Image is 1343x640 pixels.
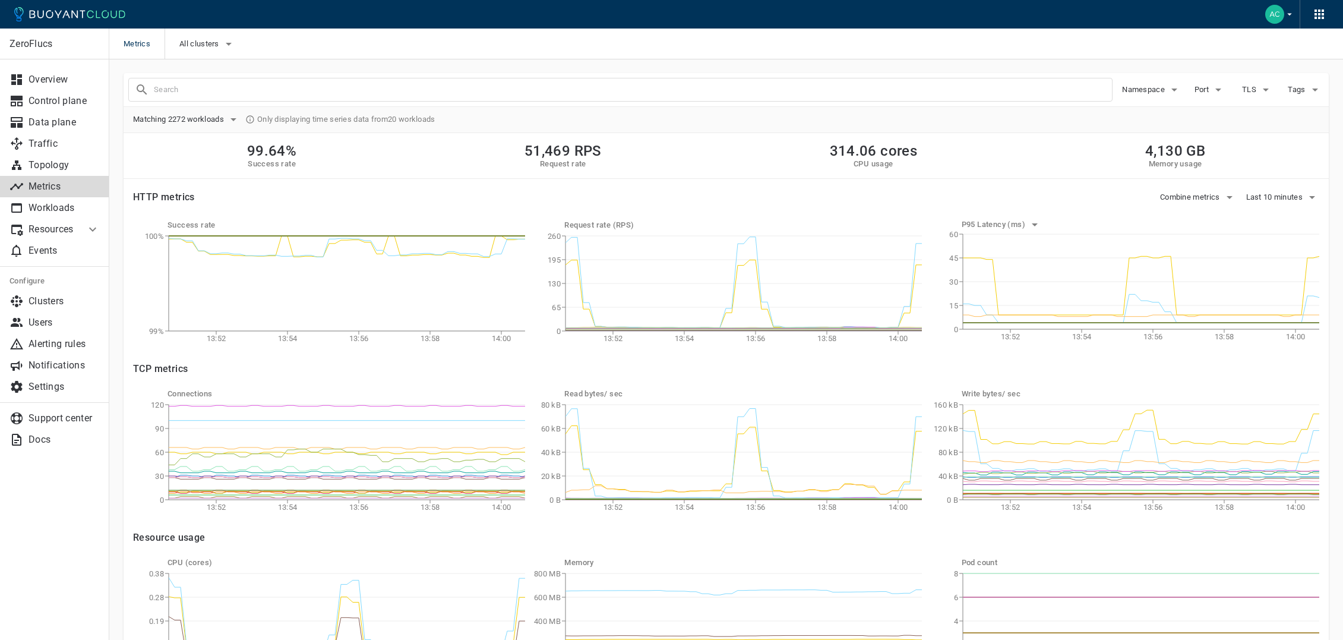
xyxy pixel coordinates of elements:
[492,503,511,512] tspan: 14:00
[953,325,958,334] tspan: 0
[564,558,922,568] h5: Memory
[1191,81,1229,99] button: Port
[949,278,958,286] tspan: 30
[349,334,369,343] tspan: 13:56
[1265,5,1284,24] img: Accounts Payable
[541,448,561,457] tspan: 40 kB
[10,276,100,286] h5: Configure
[675,334,694,343] tspan: 13:54
[889,503,908,512] tspan: 14:00
[133,111,241,128] button: Matching 2272 workloads
[29,202,100,214] p: Workloads
[151,401,164,409] tspan: 120
[1285,332,1305,341] tspan: 14:00
[29,74,100,86] p: Overview
[421,503,440,512] tspan: 13:58
[155,448,164,457] tspan: 60
[149,327,164,336] tspan: 99%
[1214,503,1234,512] tspan: 13:58
[949,254,958,263] tspan: 45
[257,115,435,124] span: Only displaying time series data from 20 workloads
[29,223,76,235] p: Resources
[817,503,837,512] tspan: 13:58
[1000,503,1020,512] tspan: 13:52
[160,496,164,505] tspan: 0
[1246,188,1320,206] button: Last 10 minutes
[349,503,369,512] tspan: 13:56
[548,279,561,288] tspan: 130
[155,472,164,481] tspan: 30
[168,558,525,568] h5: CPU (cores)
[29,317,100,329] p: Users
[179,35,236,53] button: All clusters
[149,569,164,578] tspan: 0.38
[278,334,298,343] tspan: 13:54
[124,29,165,59] span: Metrics
[1143,503,1162,512] tspan: 13:56
[548,256,561,264] tspan: 195
[1000,332,1020,341] tspan: 13:52
[889,334,908,343] tspan: 14:00
[10,38,99,50] p: ZeroFlucs
[29,360,100,371] p: Notifications
[421,334,440,343] tspan: 13:58
[133,363,1319,375] h4: TCP metrics
[29,338,100,350] p: Alerting rules
[949,301,958,310] tspan: 15
[29,95,100,107] p: Control plane
[133,115,226,124] span: Matching 2272 workloads
[549,496,561,505] tspan: 0 B
[29,434,100,446] p: Docs
[949,230,958,239] tspan: 60
[524,143,602,159] h2: 51,469 RPS
[207,334,226,343] tspan: 13:52
[557,327,561,336] tspan: 0
[603,503,623,512] tspan: 13:52
[29,138,100,150] p: Traffic
[1288,85,1307,94] span: Tags
[1195,85,1211,94] span: Port
[29,412,100,424] p: Support center
[168,220,525,230] h5: Success rate
[1214,332,1234,341] tspan: 13:58
[133,191,195,203] h4: HTTP metrics
[145,232,164,241] tspan: 100%
[541,401,561,409] tspan: 80 kB
[168,389,525,399] h5: Connections
[492,334,511,343] tspan: 14:00
[154,81,1112,98] input: Search
[535,593,561,602] tspan: 600 MB
[548,232,561,241] tspan: 260
[830,143,918,159] h2: 314.06 cores
[29,181,100,193] p: Metrics
[541,472,561,481] tspan: 20 kB
[817,334,837,343] tspan: 13:58
[1122,81,1181,99] button: Namespace
[1072,503,1091,512] tspan: 13:54
[149,617,164,626] tspan: 0.19
[962,216,1042,234] button: P95 Latency (ms)
[535,569,561,578] tspan: 800 MB
[1160,193,1222,202] span: Combine metrics
[603,334,623,343] tspan: 13:52
[746,503,766,512] tspan: 13:56
[947,496,958,505] tspan: 0 B
[29,295,100,307] p: Clusters
[29,381,100,393] p: Settings
[149,593,164,602] tspan: 0.28
[1246,193,1306,202] span: Last 10 minutes
[953,593,958,602] tspan: 6
[962,389,1319,399] h5: Write bytes / sec
[155,424,164,433] tspan: 90
[552,303,561,312] tspan: 65
[1143,332,1162,341] tspan: 13:56
[938,448,958,457] tspan: 80 kB
[934,424,958,433] tspan: 120 kB
[830,159,918,169] h5: CPU usage
[938,472,958,481] tspan: 40 kB
[247,143,296,159] h2: 99.64%
[247,159,296,169] h5: Success rate
[524,159,602,169] h5: Request rate
[1072,332,1091,341] tspan: 13:54
[953,569,958,578] tspan: 8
